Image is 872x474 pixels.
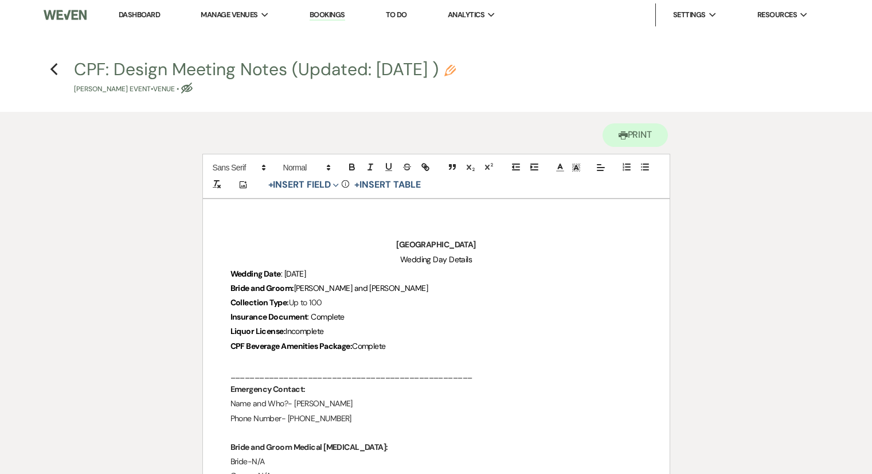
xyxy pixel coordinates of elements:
strong: Emergency Contact: [230,384,306,394]
p: [PERSON_NAME] Event • Venue • [74,84,456,95]
strong: Liquor License: [230,326,286,336]
strong: Bride and Groom: [230,283,294,293]
strong: CPF Beverage Amenities Package: [230,341,353,351]
p: Up to 100 [230,296,642,310]
span: Resources [757,9,797,21]
span: Manage Venues [201,9,257,21]
p: Bride-N/A [230,454,642,469]
strong: [GEOGRAPHIC_DATA] [396,239,475,250]
p: Phone Number- [PHONE_NUMBER] [230,411,642,426]
strong: Bride and Groom Medical [MEDICAL_DATA]: [230,442,388,452]
p: __________________________________________________ [230,368,642,382]
a: Bookings [310,10,345,21]
strong: : [287,297,288,308]
img: Weven Logo [44,3,87,27]
a: Dashboard [119,10,160,20]
span: Complete [352,341,386,351]
span: Analytics [448,9,484,21]
span: : [DATE] [281,269,306,279]
button: CPF: Design Meeting Notes (Updated: [DATE] )[PERSON_NAME] Event•Venue • [74,61,456,95]
span: [PERSON_NAME] and [PERSON_NAME] [294,283,428,293]
span: Incomplete [286,326,323,336]
span: : Complete [307,312,344,322]
span: + [354,180,359,189]
span: Settings [673,9,706,21]
span: Wedding Day Details [400,254,472,265]
span: + [268,180,273,189]
button: Insert Field [264,178,343,192]
span: Header Formats [278,161,334,174]
strong: Collection Type [230,297,287,308]
span: Text Background Color [568,161,584,174]
p: Name and Who?- [PERSON_NAME] [230,397,642,411]
button: Print [603,123,668,147]
strong: Insurance Document [230,312,308,322]
strong: Wedding Date [230,269,281,279]
span: Text Color [552,161,568,174]
span: Alignment [593,161,609,174]
button: +Insert Table [350,178,424,192]
a: To Do [386,10,407,20]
